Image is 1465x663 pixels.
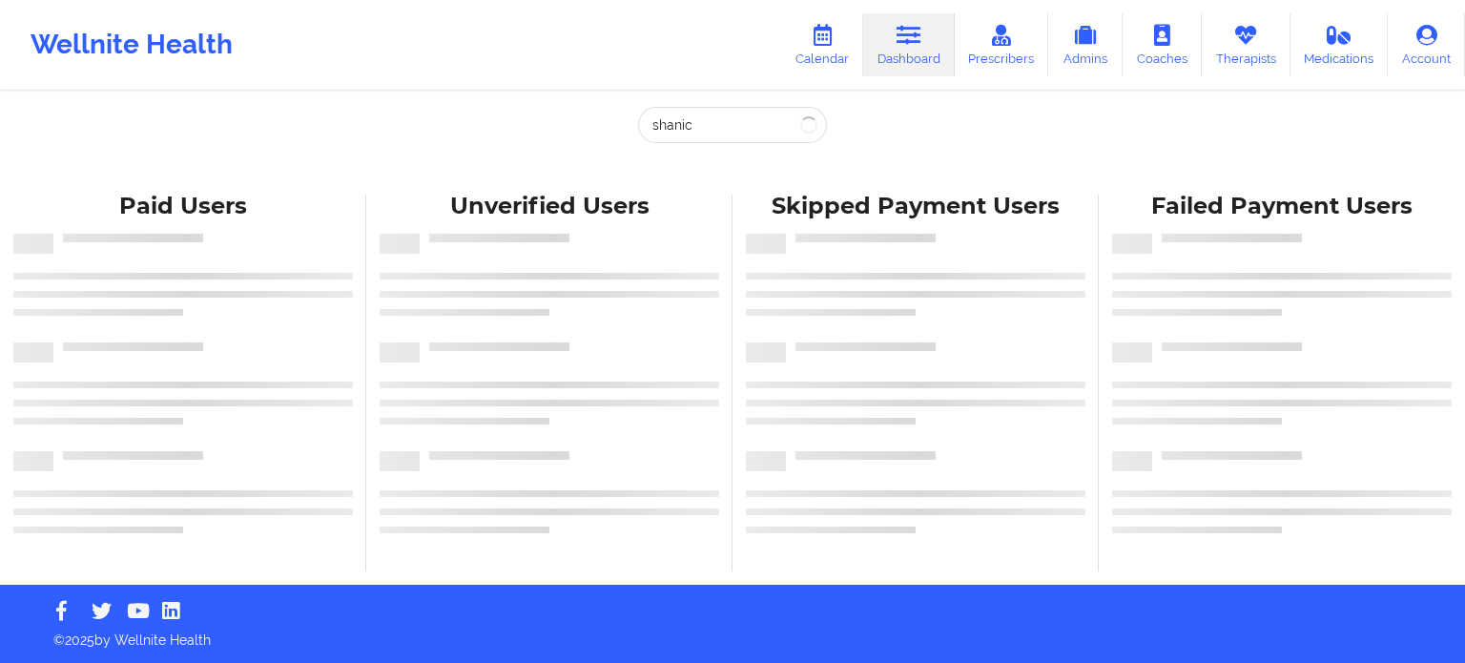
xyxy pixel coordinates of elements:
div: Paid Users [13,192,353,221]
a: Calendar [781,13,863,76]
div: Failed Payment Users [1112,192,1452,221]
a: Admins [1048,13,1123,76]
a: Prescribers [955,13,1049,76]
a: Dashboard [863,13,955,76]
a: Coaches [1123,13,1202,76]
a: Account [1388,13,1465,76]
a: Medications [1290,13,1389,76]
a: Therapists [1202,13,1290,76]
div: Skipped Payment Users [746,192,1085,221]
p: © 2025 by Wellnite Health [40,617,1425,650]
div: Unverified Users [380,192,719,221]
